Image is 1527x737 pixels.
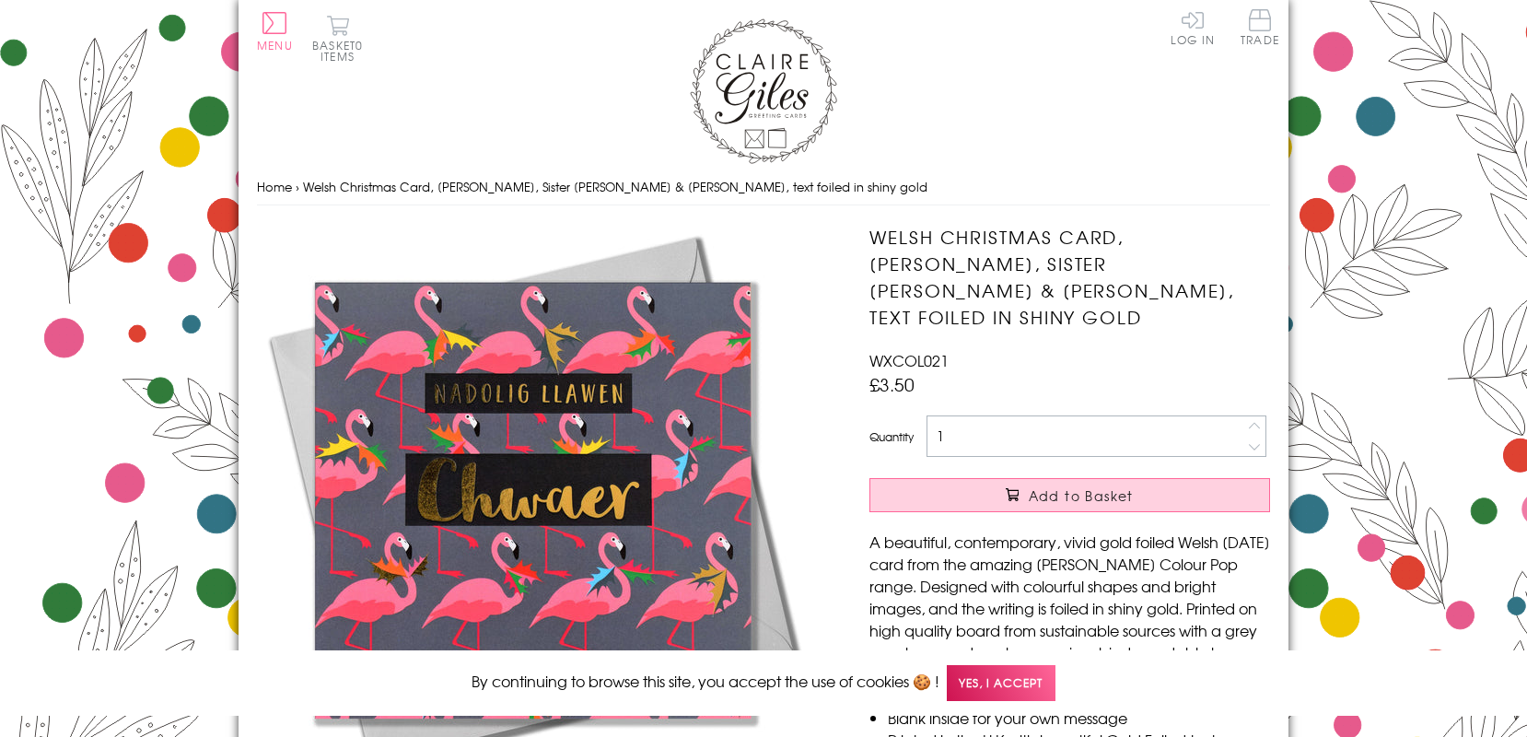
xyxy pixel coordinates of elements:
[257,178,292,195] a: Home
[869,371,915,397] span: £3.50
[947,665,1055,701] span: Yes, I accept
[257,169,1270,206] nav: breadcrumbs
[321,37,363,64] span: 0 items
[1029,486,1134,505] span: Add to Basket
[312,15,363,62] button: Basket0 items
[869,428,914,445] label: Quantity
[869,531,1270,663] p: A beautiful, contemporary, vivid gold foiled Welsh [DATE] card from the amazing [PERSON_NAME] Col...
[303,178,927,195] span: Welsh Christmas Card, [PERSON_NAME], Sister [PERSON_NAME] & [PERSON_NAME], text foiled in shiny gold
[1241,9,1279,49] a: Trade
[257,12,293,51] button: Menu
[869,224,1270,330] h1: Welsh Christmas Card, [PERSON_NAME], Sister [PERSON_NAME] & [PERSON_NAME], text foiled in shiny gold
[888,707,1270,729] li: Blank inside for your own message
[257,37,293,53] span: Menu
[869,349,949,371] span: WXCOL021
[296,178,299,195] span: ›
[1241,9,1279,45] span: Trade
[690,18,837,164] img: Claire Giles Greetings Cards
[869,478,1270,512] button: Add to Basket
[1171,9,1215,45] a: Log In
